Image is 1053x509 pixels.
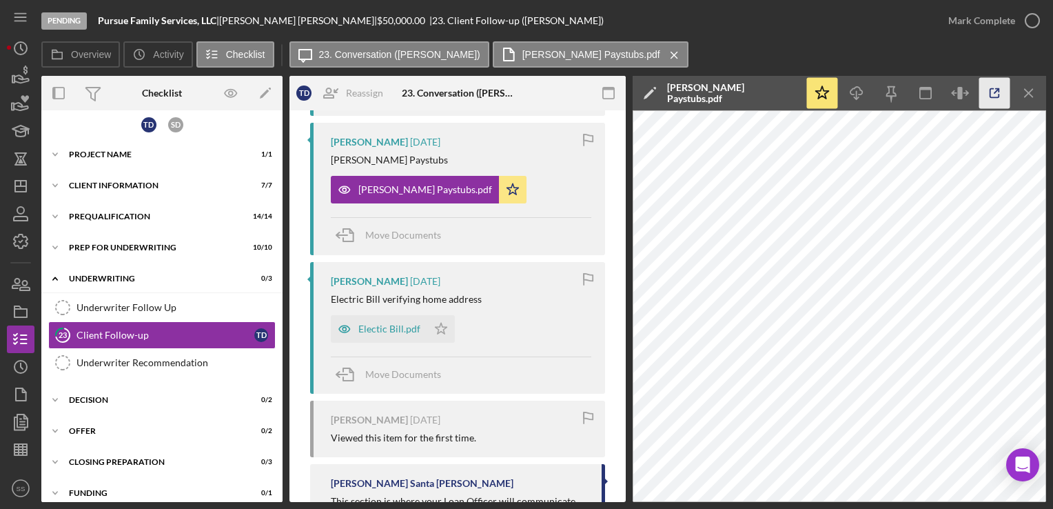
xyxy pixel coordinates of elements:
[247,181,272,190] div: 7 / 7
[331,154,448,166] div: [PERSON_NAME] Paystubs
[153,49,183,60] label: Activity
[98,14,216,26] b: Pursue Family Services, LLC
[667,82,798,104] div: [PERSON_NAME] Paystubs.pdf
[69,458,238,466] div: Closing Preparation
[69,275,238,283] div: Underwriting
[48,321,276,349] a: 23Client Follow-upTD
[69,212,238,221] div: Prequalification
[168,117,183,132] div: S D
[934,7,1046,34] button: Mark Complete
[69,243,238,252] div: Prep for Underwriting
[377,15,429,26] div: $50,000.00
[358,184,492,195] div: [PERSON_NAME] Paystubs.pdf
[331,415,408,426] div: [PERSON_NAME]
[289,41,489,68] button: 23. Conversation ([PERSON_NAME])
[331,294,482,305] div: Electric Bill verifying home address
[69,489,238,497] div: Funding
[41,41,120,68] button: Overview
[71,49,111,60] label: Overview
[69,150,238,159] div: Project Name
[410,276,440,287] time: 2025-08-09 17:26
[226,49,265,60] label: Checklist
[69,396,238,404] div: Decision
[142,88,182,99] div: Checklist
[69,181,238,190] div: Client Information
[123,41,192,68] button: Activity
[7,475,34,502] button: SS
[196,41,274,68] button: Checklist
[410,415,440,426] time: 2025-06-24 15:52
[365,229,441,241] span: Move Documents
[331,218,455,252] button: Move Documents
[17,485,25,492] text: SS
[402,88,514,99] div: 23. Conversation ([PERSON_NAME])
[247,150,272,159] div: 1 / 1
[76,357,275,368] div: Underwriter Recommendation
[331,478,513,489] div: [PERSON_NAME] Santa [PERSON_NAME]
[69,427,238,435] div: Offer
[76,302,275,313] div: Underwriter Follow Up
[331,276,408,287] div: [PERSON_NAME]
[247,212,272,221] div: 14 / 14
[76,330,254,341] div: Client Follow-up
[331,357,455,392] button: Move Documents
[296,86,311,101] div: T D
[331,176,526,203] button: [PERSON_NAME] Paystubs.pdf
[219,15,377,26] div: [PERSON_NAME] [PERSON_NAME] |
[331,137,408,148] div: [PERSON_NAME]
[346,79,383,107] div: Reassign
[247,275,272,283] div: 0 / 3
[522,49,660,60] label: [PERSON_NAME] Paystubs.pdf
[319,49,480,60] label: 23. Conversation ([PERSON_NAME])
[247,396,272,404] div: 0 / 2
[289,79,397,107] button: TDReassign
[1006,448,1039,481] div: Open Intercom Messenger
[410,137,440,148] time: 2025-08-09 17:26
[247,489,272,497] div: 0 / 1
[331,432,476,443] div: Viewed this item for the first time.
[48,349,276,377] a: Underwriter Recommendation
[247,458,272,466] div: 0 / 3
[365,368,441,380] span: Move Documents
[331,315,455,343] button: Electic Bill.pdf
[141,117,156,132] div: T D
[254,328,268,342] div: T D
[429,15,604,26] div: | 23. Client Follow-up ([PERSON_NAME])
[247,427,272,435] div: 0 / 2
[48,294,276,321] a: Underwriter Follow Up
[41,12,87,30] div: Pending
[948,7,1015,34] div: Mark Complete
[247,243,272,252] div: 10 / 10
[98,15,219,26] div: |
[59,330,67,339] tspan: 23
[358,323,420,335] div: Electic Bill.pdf
[493,41,688,68] button: [PERSON_NAME] Paystubs.pdf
